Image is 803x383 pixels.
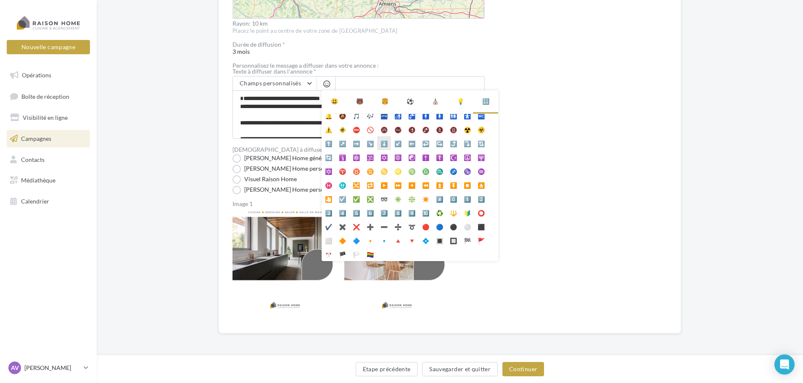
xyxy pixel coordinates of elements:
div: ⚽ [407,97,414,106]
li: ✅ [349,192,363,206]
li: ☢️ [460,122,474,136]
li: ⤴️ [446,136,460,150]
div: Open Intercom Messenger [774,354,795,375]
li: 🚸 [335,122,349,136]
div: 😃 [331,97,338,106]
div: Durée de diffusion * [232,42,485,48]
li: ⚫ [446,219,460,233]
li: ⏹️ [460,178,474,192]
li: ♊ [363,164,377,178]
a: Opérations [5,66,92,84]
li: ↪️ [433,136,446,150]
li: 🔷 [349,233,363,247]
li: ♻️ [433,206,446,219]
div: ⛪ [432,97,439,106]
li: 🚯 [405,122,419,136]
li: 🏧 [377,108,391,122]
li: ⬇️ [377,136,391,150]
li: 🔹 [377,233,391,247]
li: 3️⃣ [322,206,335,219]
li: 🏳️ [349,247,363,261]
li: ♌ [391,164,405,178]
label: [PERSON_NAME] Home personnalisé avec [PERSON_NAME] [232,165,404,173]
a: Médiathèque [5,172,92,189]
a: Boîte de réception [5,87,92,106]
li: ▶️ [377,178,391,192]
span: Champs personnalisés [240,79,301,87]
li: ✳️ [391,192,405,206]
li: ✔️ [322,219,335,233]
li: ☣️ [474,122,488,136]
li: ♍ [405,164,419,178]
li: ♏ [433,164,446,178]
li: 🏳️‍🌈 [363,247,377,261]
li: 🚷 [433,122,446,136]
label: [PERSON_NAME] Home générique avec [PERSON_NAME] [232,154,396,163]
li: ♒ [474,164,488,178]
li: ➕ [363,219,377,233]
span: Médiathèque [21,177,55,184]
button: Sauvegarder et quitter [422,362,498,376]
li: 🚾 [474,108,488,122]
li: 🔃 [474,136,488,150]
li: ⛎ [335,178,349,192]
div: 🐻 [356,97,363,106]
li: ⬅️ [405,136,419,150]
a: Calendrier [5,193,92,210]
button: Champs personnalisés [233,77,317,91]
li: 🕎 [474,150,488,164]
li: ➿ [377,192,391,206]
img: Image 1 [232,208,338,313]
label: [PERSON_NAME] Home personnalisé [232,186,343,194]
li: 🔞 [446,122,460,136]
li: 6️⃣ [363,206,377,219]
span: Opérations [22,71,51,79]
span: Calendrier [21,198,49,205]
li: ⬜ [322,233,335,247]
div: 💡 [457,97,464,106]
div: 🍔 [381,97,388,106]
span: AV [11,364,19,372]
li: ⬆️ [322,136,335,150]
li: 4️⃣ [335,206,349,219]
button: Etape précédente [356,362,418,376]
li: ✡️ [377,150,391,164]
button: Nouvelle campagne [7,40,90,54]
li: ❎ [363,192,377,206]
li: 9️⃣ [405,206,419,219]
li: 🔸 [363,233,377,247]
li: ☮️ [460,150,474,164]
li: 🚩 [474,233,488,247]
li: 🔀 [349,178,363,192]
label: [DEMOGRAPHIC_DATA] à diffuser * [232,147,328,153]
a: Contacts [5,151,92,169]
li: 🔄 [322,150,335,164]
div: Personnalisez le message a diffuser dans votre annonce : [232,63,485,69]
li: ☪️ [446,150,460,164]
li: ☑️ [335,192,349,206]
li: ⚠️ [322,122,335,136]
span: 3 mois [232,42,485,55]
li: 2️⃣ [474,192,488,206]
li: 7️⃣ [377,206,391,219]
li: #️⃣ [433,192,446,206]
li: ⭕ [474,206,488,219]
li: ⚪ [460,219,474,233]
li: ♑ [460,164,474,178]
li: ✴️ [419,192,433,206]
li: 🔺 [391,233,405,247]
li: 🎵 [349,108,363,122]
li: 🚺 [433,108,446,122]
li: 🔁 [363,178,377,192]
li: ♋ [377,164,391,178]
label: Texte à diffuser dans l'annonce * [232,69,485,74]
li: ⏬ [446,178,460,192]
li: 🔕 [335,108,349,122]
li: ➖ [377,219,391,233]
span: Visibilité en ligne [23,114,68,121]
li: 🚮 [391,108,405,122]
li: ↘️ [363,136,377,150]
li: 🏴 [335,247,349,261]
li: ➡️ [349,136,363,150]
li: 5️⃣ [349,206,363,219]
